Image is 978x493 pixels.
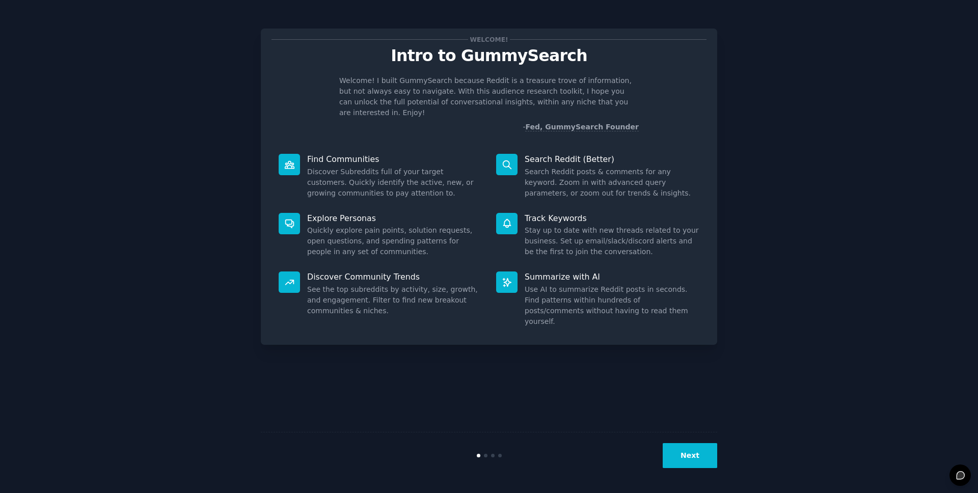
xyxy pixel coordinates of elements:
p: Search Reddit (Better) [525,154,699,165]
div: - [523,122,639,132]
p: Find Communities [307,154,482,165]
dd: Search Reddit posts & comments for any keyword. Zoom in with advanced query parameters, or zoom o... [525,167,699,199]
a: Fed, GummySearch Founder [525,123,639,131]
p: Track Keywords [525,213,699,224]
p: Discover Community Trends [307,271,482,282]
p: Summarize with AI [525,271,699,282]
p: Welcome! I built GummySearch because Reddit is a treasure trove of information, but not always ea... [339,75,639,118]
button: Next [663,443,717,468]
dd: Use AI to summarize Reddit posts in seconds. Find patterns within hundreds of posts/comments with... [525,284,699,327]
dd: Quickly explore pain points, solution requests, open questions, and spending patterns for people ... [307,225,482,257]
p: Explore Personas [307,213,482,224]
dd: Discover Subreddits full of your target customers. Quickly identify the active, new, or growing c... [307,167,482,199]
dd: See the top subreddits by activity, size, growth, and engagement. Filter to find new breakout com... [307,284,482,316]
p: Intro to GummySearch [271,47,707,65]
dd: Stay up to date with new threads related to your business. Set up email/slack/discord alerts and ... [525,225,699,257]
span: Welcome! [468,34,510,45]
